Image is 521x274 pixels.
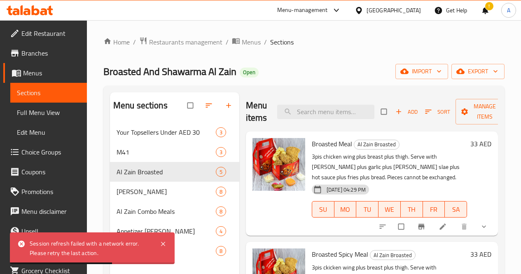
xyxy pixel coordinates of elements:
[10,122,87,142] a: Edit Menu
[117,206,216,216] span: Al Zain Combo Meals
[370,251,415,260] span: Al Zain Broasted
[117,147,216,157] span: M41
[378,201,401,218] button: WE
[103,62,236,81] span: Broasted And Shawarma Al Zain
[462,101,507,122] span: Manage items
[367,6,421,15] div: [GEOGRAPHIC_DATA]
[21,48,80,58] span: Branches
[360,204,375,215] span: TU
[356,201,378,218] button: TU
[425,107,450,117] span: Sort
[439,222,449,231] a: Edit menu item
[404,204,420,215] span: TH
[117,127,216,137] span: Your Topsellers Under AED 30
[448,204,464,215] span: SA
[30,239,152,258] div: Session refresh failed with a network error. Please retry the last action.
[451,64,505,79] button: export
[252,138,305,191] img: Broasted Meal
[17,88,80,98] span: Sections
[117,167,216,177] span: Al Zain Broasted
[3,241,87,261] a: Coverage Report
[216,227,226,235] span: 4
[402,66,442,77] span: import
[23,68,80,78] span: Menus
[3,221,87,241] a: Upsell
[445,201,467,218] button: SA
[420,105,456,118] span: Sort items
[470,138,491,150] h6: 33 AED
[382,204,397,215] span: WE
[216,168,226,176] span: 5
[395,64,448,79] button: import
[277,105,374,119] input: search
[110,182,239,201] div: [PERSON_NAME]8
[113,99,168,112] h2: Menu sections
[220,96,239,115] button: Add section
[182,98,200,113] span: Select all sections
[315,204,331,215] span: SU
[3,23,87,43] a: Edit Restaurant
[312,138,352,150] span: Broasted Meal
[277,5,328,15] div: Menu-management
[216,167,226,177] div: items
[103,37,130,47] a: Home
[110,142,239,162] div: M413
[17,127,80,137] span: Edit Menu
[338,204,353,215] span: MO
[507,6,510,15] span: A
[3,63,87,83] a: Menus
[17,108,80,117] span: Full Menu View
[374,218,393,236] button: sort-choices
[139,37,222,47] a: Restaurants management
[110,221,239,241] div: Appetizer [PERSON_NAME]4
[393,219,411,234] span: Select to update
[470,248,491,260] h6: 33 AED
[395,107,418,117] span: Add
[246,99,267,124] h2: Menu items
[412,218,432,236] button: Branch-specific-item
[117,226,216,236] span: Appetizer [PERSON_NAME]
[216,208,226,215] span: 8
[423,105,452,118] button: Sort
[133,37,136,47] li: /
[354,140,399,149] span: Al Zain Broasted
[21,206,80,216] span: Menu disclaimer
[21,147,80,157] span: Choice Groups
[216,188,226,196] span: 8
[21,167,80,177] span: Coupons
[110,162,239,182] div: Al Zain Broasted5
[110,119,239,264] nav: Menu sections
[401,201,423,218] button: TH
[226,37,229,47] li: /
[216,129,226,136] span: 3
[426,204,442,215] span: FR
[3,142,87,162] a: Choice Groups
[3,162,87,182] a: Coupons
[216,187,226,197] div: items
[216,247,226,255] span: 8
[10,83,87,103] a: Sections
[393,105,420,118] button: Add
[312,152,467,183] p: 3pis chicken wing plus breast plus thigh. Serve with [PERSON_NAME] plus garlic plus [PERSON_NAME]...
[475,218,495,236] button: show more
[456,99,514,124] button: Manage items
[312,248,368,260] span: Broasted Spicy Meal
[3,43,87,63] a: Branches
[110,201,239,221] div: Al Zain Combo Meals8
[21,226,80,236] span: Upsell
[376,104,393,119] span: Select section
[323,186,369,194] span: [DATE] 04:29 PM
[10,103,87,122] a: Full Menu View
[117,187,216,197] span: [PERSON_NAME]
[110,122,239,142] div: Your Topsellers Under AED 303
[149,37,222,47] span: Restaurants management
[103,37,505,47] nav: breadcrumb
[240,69,259,76] span: Open
[216,226,226,236] div: items
[3,182,87,201] a: Promotions
[240,68,259,77] div: Open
